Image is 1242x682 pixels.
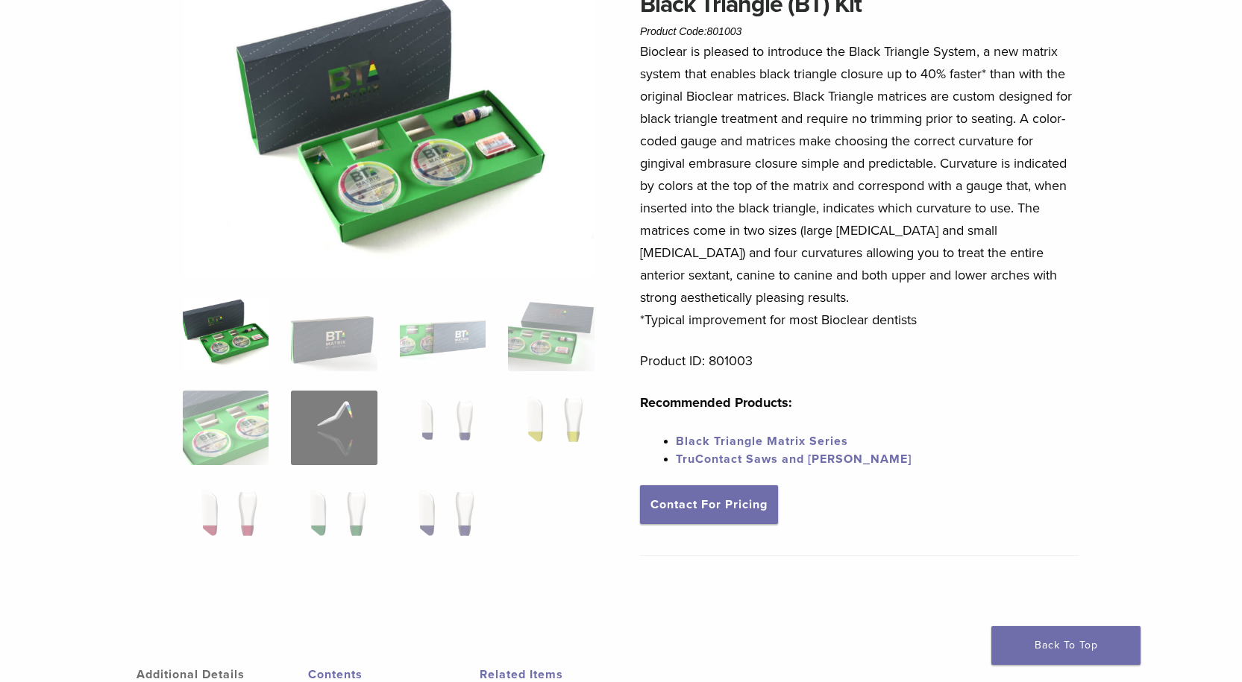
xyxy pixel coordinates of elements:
strong: Recommended Products: [640,394,792,411]
img: Black Triangle (BT) Kit - Image 8 [508,391,594,465]
a: Black Triangle Matrix Series [676,434,848,449]
img: Black Triangle (BT) Kit - Image 3 [400,297,486,371]
span: 801003 [707,25,742,37]
img: Black Triangle (BT) Kit - Image 4 [508,297,594,371]
img: Black Triangle (BT) Kit - Image 11 [400,484,486,559]
span: Product Code: [640,25,741,37]
a: TruContact Saws and [PERSON_NAME] [676,452,912,467]
p: Bioclear is pleased to introduce the Black Triangle System, a new matrix system that enables blac... [640,40,1079,331]
img: Black Triangle (BT) Kit - Image 6 [291,391,377,465]
img: Intro-Black-Triangle-Kit-6-Copy-e1548792917662-324x324.jpg [183,297,269,371]
img: Black Triangle (BT) Kit - Image 10 [291,484,377,559]
a: Contact For Pricing [640,485,778,524]
img: Black Triangle (BT) Kit - Image 2 [291,297,377,371]
img: Black Triangle (BT) Kit - Image 7 [400,391,486,465]
img: Black Triangle (BT) Kit - Image 9 [183,484,269,559]
a: Back To Top [991,626,1141,665]
img: Black Triangle (BT) Kit - Image 5 [183,391,269,465]
p: Product ID: 801003 [640,350,1079,372]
